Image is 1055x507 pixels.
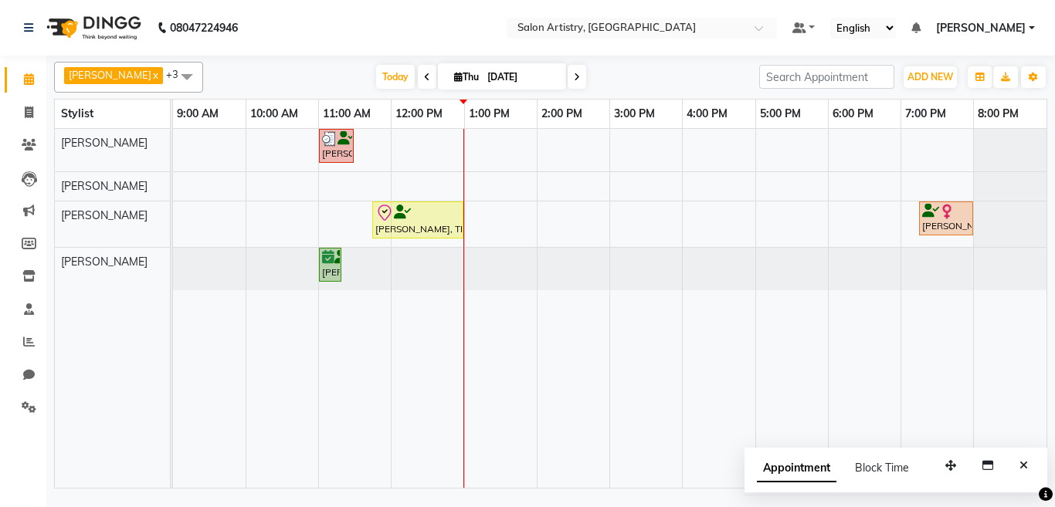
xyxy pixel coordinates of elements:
[376,65,415,89] span: Today
[907,71,953,83] span: ADD NEW
[392,103,446,125] a: 12:00 PM
[936,20,1026,36] span: [PERSON_NAME]
[465,103,514,125] a: 1:00 PM
[321,131,352,161] div: [PERSON_NAME], TK03, 11:00 AM-11:30 AM, HAIR CUT SENIOR STYLIST MEN
[921,204,972,233] div: [PERSON_NAME], TK02, 07:15 PM-08:00 PM, Aroma Pedicure
[246,103,302,125] a: 10:00 AM
[166,68,190,80] span: +3
[61,179,148,193] span: [PERSON_NAME]
[756,103,805,125] a: 5:00 PM
[61,136,148,150] span: [PERSON_NAME]
[450,71,483,83] span: Thu
[538,103,586,125] a: 2:00 PM
[173,103,222,125] a: 9:00 AM
[829,103,877,125] a: 6:00 PM
[151,69,158,81] a: x
[61,208,148,222] span: [PERSON_NAME]
[69,69,151,81] span: [PERSON_NAME]
[855,461,909,475] span: Block Time
[757,455,836,482] span: Appointment
[61,106,93,120] span: Stylist
[374,204,462,236] div: [PERSON_NAME], TK04, 11:45 AM-01:00 PM, Regular Pedicure,Foot Relaxing Massage (₹750)
[39,6,145,49] img: logo
[904,66,957,88] button: ADD NEW
[610,103,659,125] a: 3:00 PM
[1013,454,1035,478] button: Close
[483,66,560,89] input: 2025-09-04
[319,103,375,125] a: 11:00 AM
[170,6,238,49] b: 08047224946
[974,103,1023,125] a: 8:00 PM
[901,103,950,125] a: 7:00 PM
[321,250,340,279] div: [PERSON_NAME] Gungulia, TK01, 11:00 AM-11:10 AM, Threading - Eyebrows
[61,255,148,269] span: [PERSON_NAME]
[759,65,894,89] input: Search Appointment
[683,103,731,125] a: 4:00 PM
